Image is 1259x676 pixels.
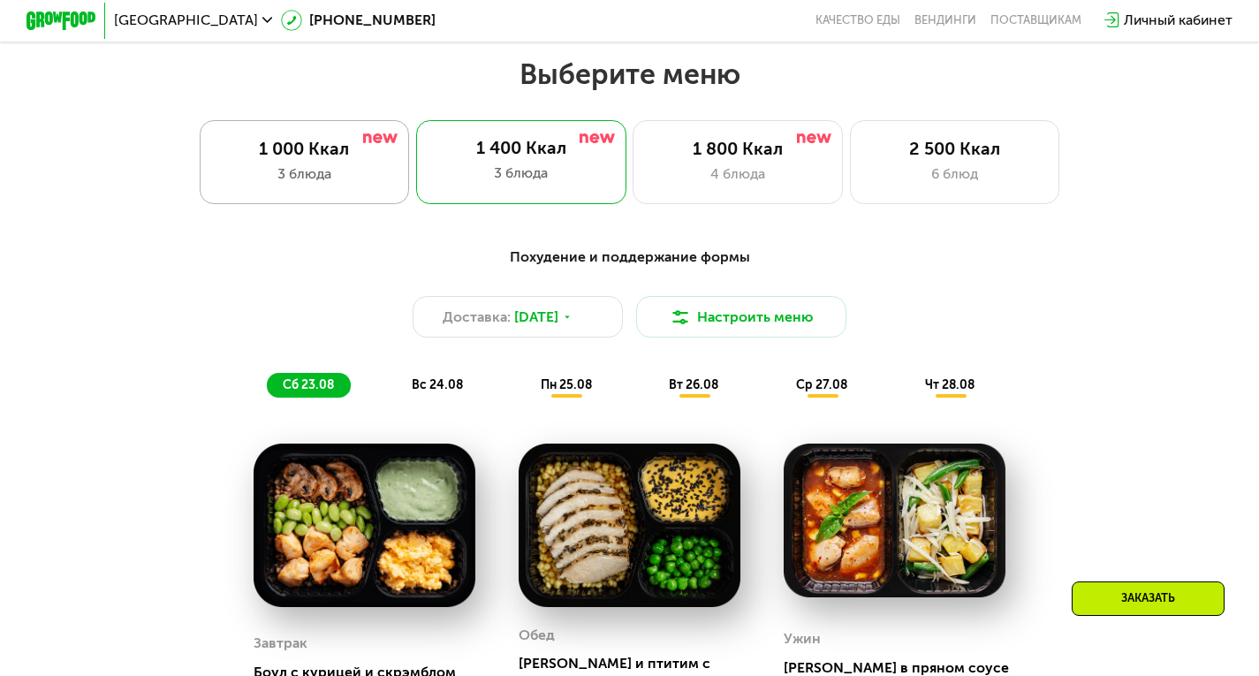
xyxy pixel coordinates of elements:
[443,307,511,328] span: Доставка:
[784,626,821,652] div: Ужин
[1124,10,1232,31] div: Личный кабинет
[519,622,555,649] div: Обед
[434,163,609,184] div: 3 блюда
[796,377,847,392] span: ср 27.08
[1072,581,1225,616] div: Заказать
[636,296,846,338] button: Настроить меню
[669,377,718,392] span: вт 26.08
[412,377,463,392] span: вс 24.08
[112,247,1148,269] div: Похудение и поддержание формы
[541,377,592,392] span: пн 25.08
[217,139,391,160] div: 1 000 Ккал
[651,163,824,185] div: 4 блюда
[815,13,900,27] a: Качество еды
[114,13,258,27] span: [GEOGRAPHIC_DATA]
[914,13,976,27] a: Вендинги
[283,377,334,392] span: сб 23.08
[281,10,436,31] a: [PHONE_NUMBER]
[217,163,391,185] div: 3 блюда
[868,163,1042,185] div: 6 блюд
[434,138,609,159] div: 1 400 Ккал
[651,139,824,160] div: 1 800 Ккал
[868,139,1042,160] div: 2 500 Ккал
[254,630,307,657] div: Завтрак
[514,307,558,328] span: [DATE]
[56,57,1202,92] h2: Выберите меню
[990,13,1081,27] div: поставщикам
[925,377,975,392] span: чт 28.08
